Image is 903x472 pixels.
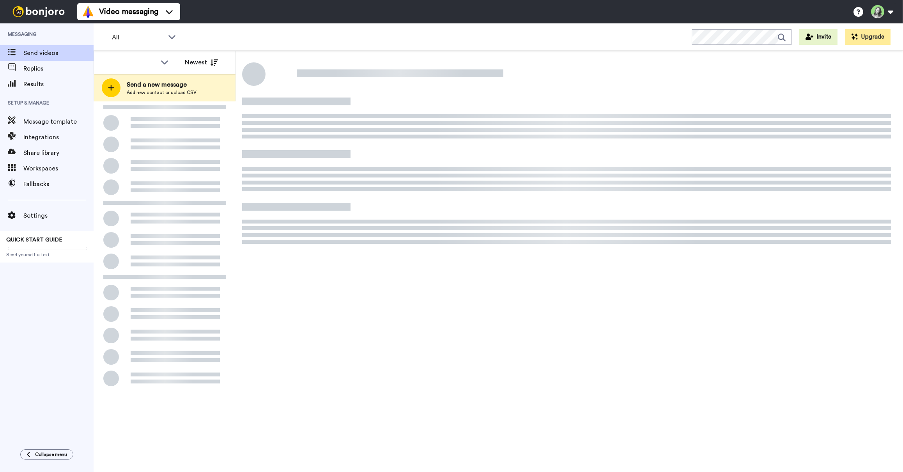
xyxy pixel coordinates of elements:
button: Upgrade [845,29,891,45]
img: bj-logo-header-white.svg [9,6,68,17]
img: vm-color.svg [82,5,94,18]
span: QUICK START GUIDE [6,237,62,243]
span: Settings [23,211,94,220]
span: Integrations [23,133,94,142]
span: Workspaces [23,164,94,173]
span: All [112,33,164,42]
span: Send yourself a test [6,252,87,258]
span: Message template [23,117,94,126]
span: Replies [23,64,94,73]
span: Send a new message [127,80,197,89]
span: Share library [23,148,94,158]
button: Invite [799,29,837,45]
span: Add new contact or upload CSV [127,89,197,96]
span: Video messaging [99,6,158,17]
span: Fallbacks [23,179,94,189]
button: Newest [179,55,224,70]
span: Results [23,80,94,89]
button: Collapse menu [20,449,73,460]
span: Send videos [23,48,94,58]
span: Collapse menu [35,451,67,458]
